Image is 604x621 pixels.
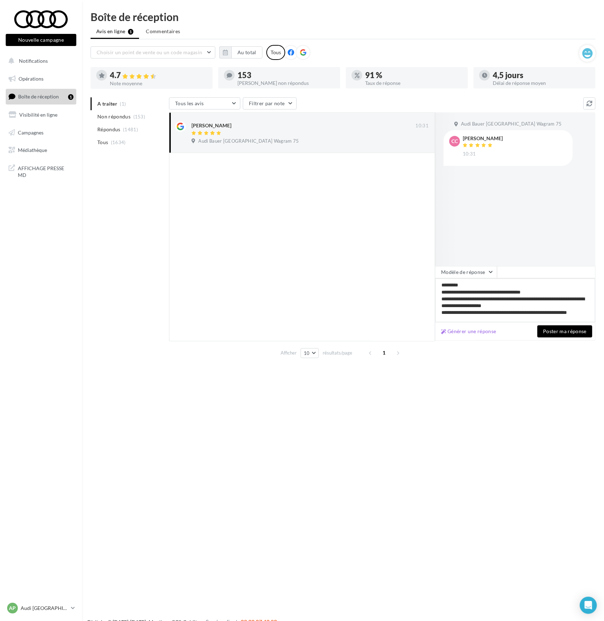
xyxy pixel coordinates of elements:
[97,113,130,120] span: Non répondus
[493,81,590,86] div: Délai de réponse moyen
[4,107,78,122] a: Visibilité en ligne
[169,97,240,110] button: Tous les avis
[237,81,334,86] div: [PERSON_NAME] non répondus
[219,46,262,58] button: Au total
[323,350,352,356] span: résultats/page
[110,81,207,86] div: Note moyenne
[18,163,73,179] span: AFFICHAGE PRESSE MD
[4,143,78,158] a: Médiathèque
[6,34,76,46] button: Nouvelle campagne
[365,81,462,86] div: Taux de réponse
[110,71,207,80] div: 4.7
[435,266,497,278] button: Modèle de réponse
[463,136,503,141] div: [PERSON_NAME]
[21,605,68,612] p: Audi [GEOGRAPHIC_DATA] 17
[19,76,43,82] span: Opérations
[18,147,47,153] span: Médiathèque
[461,121,562,127] span: Audi Bauer [GEOGRAPHIC_DATA] Wagram 75
[415,123,429,129] span: 10:31
[9,605,16,612] span: AP
[379,347,390,358] span: 1
[19,58,48,64] span: Notifications
[133,114,145,119] span: (153)
[4,54,75,68] button: Notifications
[198,138,299,144] span: Audi Bauer [GEOGRAPHIC_DATA] Wagram 75
[580,597,597,614] div: Open Intercom Messenger
[191,122,231,129] div: [PERSON_NAME]
[365,71,462,79] div: 91 %
[97,126,121,133] span: Répondus
[18,129,43,135] span: Campagnes
[146,28,180,35] span: Commentaires
[304,350,310,356] span: 10
[266,45,285,60] div: Tous
[493,71,590,79] div: 4,5 jours
[237,71,334,79] div: 153
[463,151,476,157] span: 10:31
[6,601,76,615] a: AP Audi [GEOGRAPHIC_DATA] 17
[97,49,202,55] span: Choisir un point de vente ou un code magasin
[231,46,262,58] button: Au total
[451,138,458,145] span: CC
[243,97,297,110] button: Filtrer par note
[175,100,204,106] span: Tous les avis
[537,325,592,337] button: Poster ma réponse
[301,348,319,358] button: 10
[438,327,499,336] button: Générer une réponse
[281,350,297,356] span: Afficher
[4,89,78,104] a: Boîte de réception1
[111,139,126,145] span: (1634)
[18,93,59,100] span: Boîte de réception
[4,161,78,182] a: AFFICHAGE PRESSE MD
[4,71,78,86] a: Opérations
[91,11,595,22] div: Boîte de réception
[19,112,57,118] span: Visibilité en ligne
[68,94,73,100] div: 1
[91,46,215,58] button: Choisir un point de vente ou un code magasin
[123,127,138,132] span: (1481)
[4,125,78,140] a: Campagnes
[97,139,108,146] span: Tous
